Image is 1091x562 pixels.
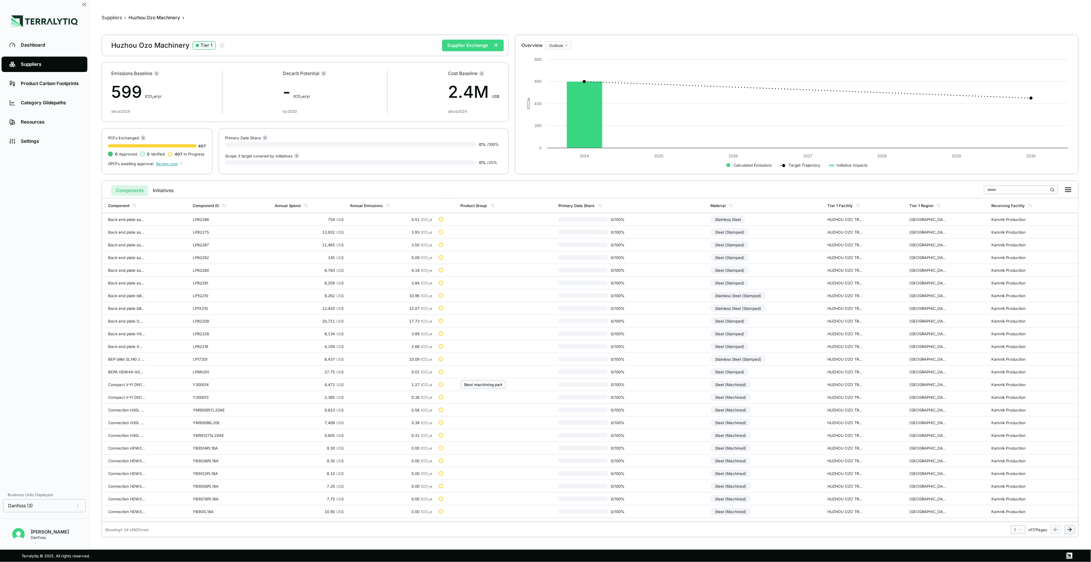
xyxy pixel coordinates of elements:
[108,319,145,323] div: Back end plate DW V3
[608,357,632,361] span: 0 / 100 %
[428,397,430,400] sub: 2
[827,306,864,311] div: HUZHOU OZO TRADE CO., LTD - [GEOGRAPHIC_DATA]
[479,142,486,147] span: 0 %
[539,146,541,150] text: 0
[350,331,433,336] div: 3.89
[421,382,433,387] span: tCO e
[108,135,206,140] div: PCFs Exchanged
[535,79,541,84] text: 600
[283,70,326,77] div: Decarb Potential
[108,408,145,412] div: Connection H30L 14/9,6 (3/8") L20.E
[710,444,751,452] div: Steel (Machined)
[487,142,499,147] span: / 100 %
[991,293,1028,298] div: Kamnik Production
[608,344,632,349] span: 0 / 100 %
[909,433,946,438] div: [GEOGRAPHIC_DATA]
[428,435,430,438] sub: 2
[710,228,749,236] div: Steel (Stamped)
[193,446,230,450] div: YB9S14PL18A
[275,395,344,400] div: 2,385
[546,41,572,50] button: Outlook
[909,331,946,336] div: [GEOGRAPHIC_DATA]
[108,255,145,260] div: Back end plate asm XB61H
[710,292,766,299] div: Stainless Steel (Stamped)
[108,161,154,166] span: 0 PCFs awaiting approval.
[421,306,433,311] span: tCO e
[448,70,499,77] div: Cost Baseline
[608,306,632,311] span: 0 / 100 %
[608,319,632,323] span: 0 / 100 %
[827,255,864,260] div: HUZHOU OZO TRADE CO., LTD - [GEOGRAPHIC_DATA]
[21,61,80,67] div: Suppliers
[350,420,433,425] div: 0.38
[350,203,383,208] div: Annual Emissions
[710,216,745,223] div: Stainless Steel
[275,370,344,374] div: 27.75
[608,217,632,222] span: 0 / 100 %
[535,57,541,62] text: 800
[108,395,145,400] div: Compact V-Fl DN100 PN40 StS
[275,344,344,349] div: 4,194
[156,161,182,166] span: Review now
[733,163,772,167] text: Calculated Emissions
[421,331,433,336] span: tCO e
[108,268,145,273] div: Back end plate asm XB61L
[283,109,297,114] div: by 2030
[102,15,122,21] button: Suppliers
[909,395,946,400] div: [GEOGRAPHIC_DATA]
[108,243,145,247] div: Back end plate asm DW-C V3 (0,2 mm)
[193,408,230,412] div: YM9S0957L20AE
[108,433,145,438] div: Connection H30L 17/12,8 (1/2") L20.E
[909,319,946,323] div: [GEOGRAPHIC_DATA]
[275,203,301,208] div: Annual Spend
[428,321,430,324] sub: 2
[152,96,154,99] sub: 2
[275,331,344,336] div: 6,134
[193,243,230,247] div: LP82287
[909,357,946,361] div: [GEOGRAPHIC_DATA]
[991,203,1025,208] div: Receiving Facility
[193,306,230,311] div: LP1X210
[147,152,165,156] span: Verified
[225,135,268,140] div: Primary Data Share
[129,15,180,21] div: Huzhou Ozo Machinery
[909,293,946,298] div: [GEOGRAPHIC_DATA]
[710,266,749,274] div: Steel (Stamped)
[428,219,430,222] sub: 2
[827,217,864,222] div: HUZHOU OZO TRADE CO., LTD - [GEOGRAPHIC_DATA]
[350,293,433,298] div: 10.96
[827,319,864,323] div: HUZHOU OZO TRADE CO., LTD - [GEOGRAPHIC_DATA]
[991,230,1028,234] div: Kamnik Production
[535,123,541,128] text: 200
[827,281,864,285] div: HUZHOU OZO TRADE CO., LTD - [GEOGRAPHIC_DATA]
[464,382,503,387] div: Steel machining part
[350,268,433,273] div: 4.18
[337,370,344,374] span: US$
[428,384,430,388] sub: 2
[111,80,162,104] div: 599
[12,528,25,540] img: Erato Panayiotou
[428,410,430,413] sub: 2
[337,255,344,260] span: US$
[275,268,344,273] div: 6,783
[193,319,230,323] div: LP82209
[991,255,1028,260] div: Kamnik Production
[337,357,344,361] span: US$
[350,408,433,412] div: 0.58
[442,40,504,51] button: Supplier Exchange
[108,446,145,450] div: Connection HDW30 11/6,5 L18
[115,152,137,156] span: Approved
[492,94,499,99] span: US$
[608,331,632,336] span: 0 / 100 %
[421,433,433,438] span: tCO e
[428,371,430,375] sub: 2
[193,433,230,438] div: YM9S1275L20AE
[909,203,934,208] div: Tier 1 Region
[428,270,430,273] sub: 2
[108,203,129,208] div: Component
[337,420,344,425] span: US$
[803,154,812,158] text: 2027
[428,308,430,311] sub: 2
[350,217,433,222] div: 0.51
[608,268,632,273] span: 0 / 100 %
